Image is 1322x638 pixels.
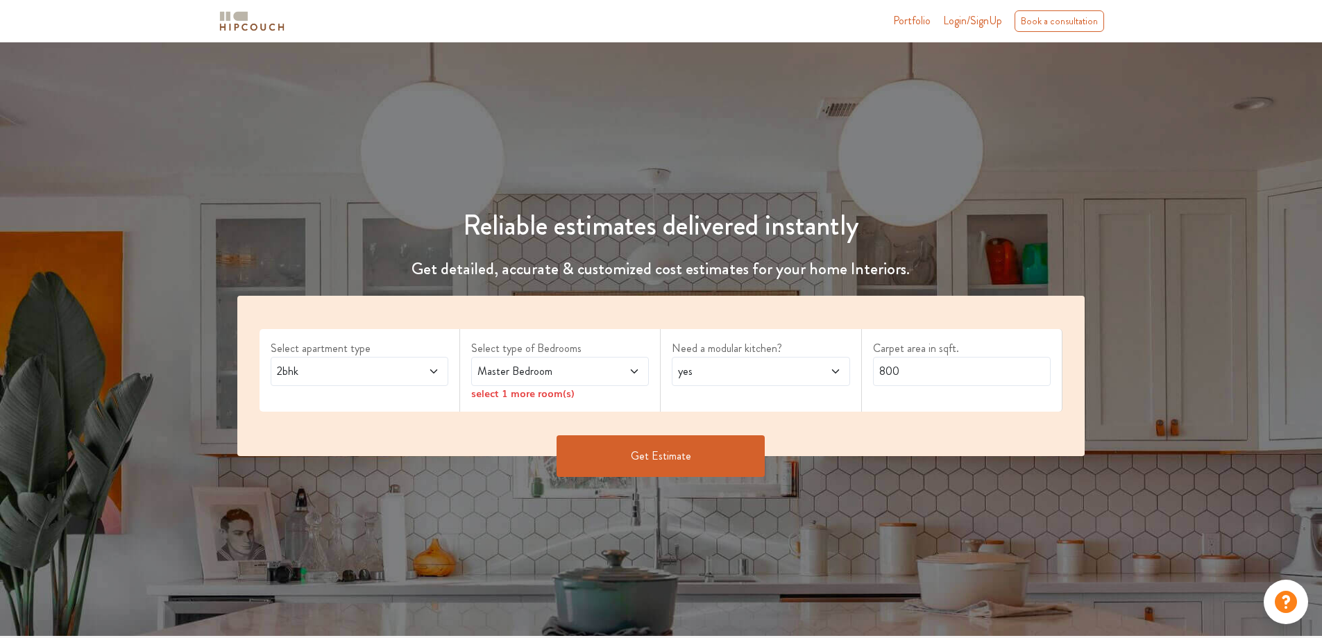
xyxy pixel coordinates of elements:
h1: Reliable estimates delivered instantly [229,209,1094,242]
label: Select type of Bedrooms [471,340,649,357]
label: Select apartment type [271,340,448,357]
span: logo-horizontal.svg [217,6,287,37]
label: Carpet area in sqft. [873,340,1051,357]
span: Master Bedroom [475,363,599,380]
span: yes [675,363,799,380]
label: Need a modular kitchen? [672,340,849,357]
span: 2bhk [274,363,398,380]
h4: Get detailed, accurate & customized cost estimates for your home Interiors. [229,259,1094,279]
div: Book a consultation [1015,10,1104,32]
button: Get Estimate [557,435,765,477]
img: logo-horizontal.svg [217,9,287,33]
input: Enter area sqft [873,357,1051,386]
span: Login/SignUp [943,12,1002,28]
a: Portfolio [893,12,931,29]
div: select 1 more room(s) [471,386,649,401]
